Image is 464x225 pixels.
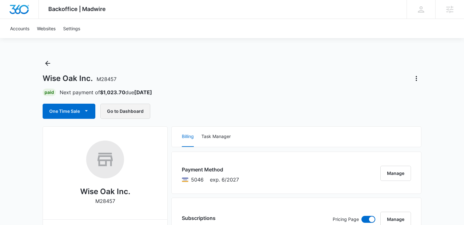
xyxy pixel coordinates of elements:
button: Go to Dashboard [100,104,150,119]
span: exp. 6/2027 [210,176,239,183]
span: Backoffice | Madwire [48,6,106,12]
a: Settings [59,19,84,38]
span: M28457 [97,76,116,82]
span: Visa ending with [191,176,204,183]
p: M28457 [95,197,115,205]
strong: [DATE] [134,89,152,95]
button: Actions [411,73,421,84]
button: Billing [182,127,194,147]
button: Manage [380,166,411,181]
button: Task Manager [201,127,231,147]
strong: $1,023.70 [100,89,125,95]
h3: Subscriptions [182,214,216,222]
button: Back [43,58,53,68]
p: Pricing Page [333,216,359,223]
a: Websites [33,19,59,38]
h2: Wise Oak Inc. [80,186,130,197]
h1: Wise Oak Inc. [43,74,116,83]
p: Next payment of due [60,89,152,96]
a: Accounts [6,19,33,38]
button: One Time Sale [43,104,95,119]
h3: Payment Method [182,166,239,173]
div: Paid [43,89,56,96]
